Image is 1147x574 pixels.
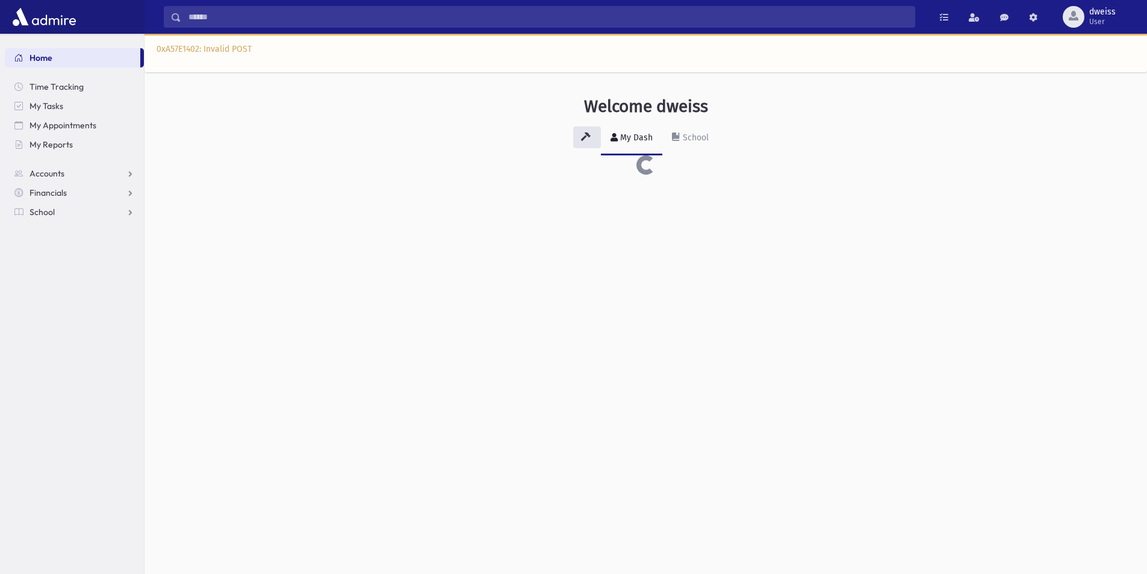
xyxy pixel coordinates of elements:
input: Search [181,6,915,28]
div: School [680,133,709,143]
span: School [30,207,55,217]
a: Time Tracking [5,77,144,96]
span: My Reports [30,139,73,150]
span: User [1089,17,1116,27]
a: School [662,122,718,155]
span: dweiss [1089,7,1116,17]
a: Home [5,48,140,67]
a: Accounts [5,164,144,183]
span: Home [30,52,52,63]
span: Financials [30,187,67,198]
span: Time Tracking [30,81,84,92]
span: Accounts [30,168,64,179]
a: My Reports [5,135,144,154]
a: My Appointments [5,116,144,135]
div: My Dash [618,133,653,143]
a: My Tasks [5,96,144,116]
a: Financials [5,183,144,202]
span: My Tasks [30,101,63,111]
h3: Welcome dweiss [584,96,708,117]
span: My Appointments [30,120,96,131]
div: 0xA57E1402: Invalid POST [145,34,1147,72]
a: School [5,202,144,222]
a: My Dash [601,122,662,155]
img: AdmirePro [10,5,79,29]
